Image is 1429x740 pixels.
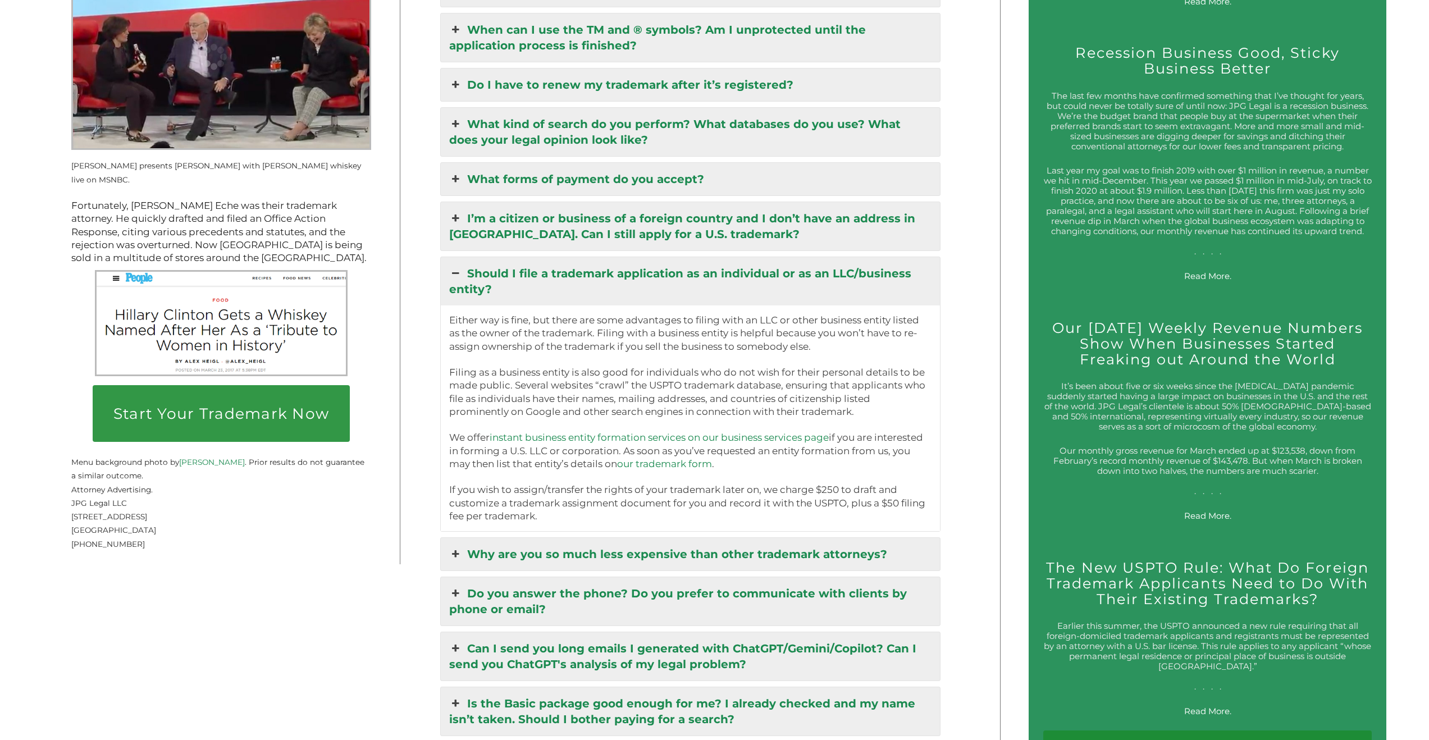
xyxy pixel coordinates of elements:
a: Read More. [1184,706,1231,716]
span: [STREET_ADDRESS] [71,512,147,521]
a: Can I send you long emails I generated with ChatGPT/Gemini/Copilot? Can I send you ChatGPT's anal... [441,632,940,680]
p: Earlier this summer, the USPTO announced a new rule requiring that all foreign-domiciled trademar... [1043,621,1372,692]
span: JPG Legal LLC [71,499,127,508]
a: Read More. [1184,271,1231,281]
a: Start Your Trademark Now [93,385,350,442]
p: The last few months have confirmed something that I’ve thought for years, but could never be tota... [1043,91,1372,152]
a: Do you answer the phone? Do you prefer to communicate with clients by phone or email? [441,577,940,625]
a: The New USPTO Rule: What Do Foreign Trademark Applicants Need to Do With Their Existing Trademarks? [1046,559,1368,607]
p: Fortunately, [PERSON_NAME] Eche was their trademark attorney. He quickly drafted and filed an Off... [71,199,371,264]
p: It’s been about five or six weeks since the [MEDICAL_DATA] pandemic suddenly started having a lar... [1043,381,1372,432]
a: What kind of search do you perform? What databases do you use? What does your legal opinion look ... [441,108,940,156]
a: Should I file a trademark application as an individual or as an LLC/business entity? [441,257,940,305]
a: When can I use the TM and ® symbols? Am I unprotected until the application process is finished? [441,13,940,62]
a: [PERSON_NAME] [179,458,245,467]
small: Menu background photo by . Prior results do not guarantee a similar outcome. [71,444,364,481]
a: Read More. [1184,510,1231,521]
a: Recession Business Good, Sticky Business Better [1075,44,1339,77]
a: Our [DATE] Weekly Revenue Numbers Show When Businesses Started Freaking out Around the World [1052,319,1362,368]
a: Why are you so much less expensive than other trademark attorneys? [441,538,940,570]
span: Attorney Advertising. [71,485,153,494]
a: Do I have to renew my trademark after it’s registered? [441,68,940,101]
img: Rodham Rye People Screenshot [95,270,348,376]
p: Either way is fine, but there are some advantages to filing with an LLC or other business entity ... [449,314,932,523]
span: [GEOGRAPHIC_DATA] [71,526,156,535]
small: [PERSON_NAME] presents [PERSON_NAME] with [PERSON_NAME] whiskey live on MSNBC. [71,161,361,184]
div: Should I file a trademark application as an individual or as an LLC/business entity? [441,305,940,531]
p: Last year my goal was to finish 2019 with over $1 million in revenue, a number we hit in mid-Dece... [1043,166,1372,257]
p: Our monthly gross revenue for March ended up at $123,538, down from February’s record monthly rev... [1043,446,1372,496]
a: What forms of payment do you accept? [441,163,940,195]
a: our trademark form [617,458,712,469]
a: Is the Basic package good enough for me? I already checked and my name isn’t taken. Should I both... [441,687,940,736]
a: instant business entity formation services on our business services page [490,432,829,443]
a: I’m a citizen or business of a foreign country and I don’t have an address in [GEOGRAPHIC_DATA]. ... [441,202,940,250]
span: [PHONE_NUMBER] [71,540,145,549]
